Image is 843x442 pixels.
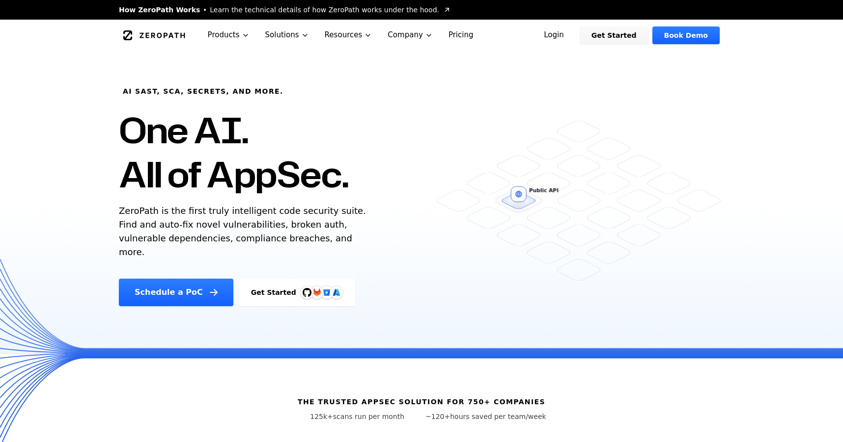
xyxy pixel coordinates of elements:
[532,26,576,44] a: Login
[119,204,370,259] p: ZeroPath is the first truly intelligent code security suite. Find and auto-fix novel vulnerabilit...
[580,26,648,44] a: Get Started
[317,20,380,51] button: Resources
[425,412,546,421] p: hours saved per team/week
[119,279,233,306] a: Schedule a PoC
[303,288,311,297] img: GitHub
[239,279,355,306] a: Get StartedGitHubGitLabAzure
[425,413,450,420] span: ~120+
[297,412,418,421] p: scans run per month
[321,287,332,298] svg: Bitbucket
[333,288,340,296] img: Azure
[200,20,257,51] button: Products
[310,413,333,420] span: 125k+
[652,26,720,44] a: Book Demo
[119,5,200,15] span: How ZeroPath Works
[298,397,545,407] h6: The trusted AppSec solution for 750+ companies
[119,5,451,15] a: How ZeroPath WorksLearn the technical details of how ZeroPath works under the hood.
[210,5,439,15] span: Learn the technical details of how ZeroPath works under the hood.
[257,20,317,51] button: Solutions
[119,108,348,196] h1: One AI. All of AppSec.
[107,20,736,51] nav: Global
[307,283,327,302] img: GitLab
[441,20,481,51] a: Pricing
[380,20,441,51] button: Company
[123,86,283,96] h6: AI SAST, SCA, Secrets, and more.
